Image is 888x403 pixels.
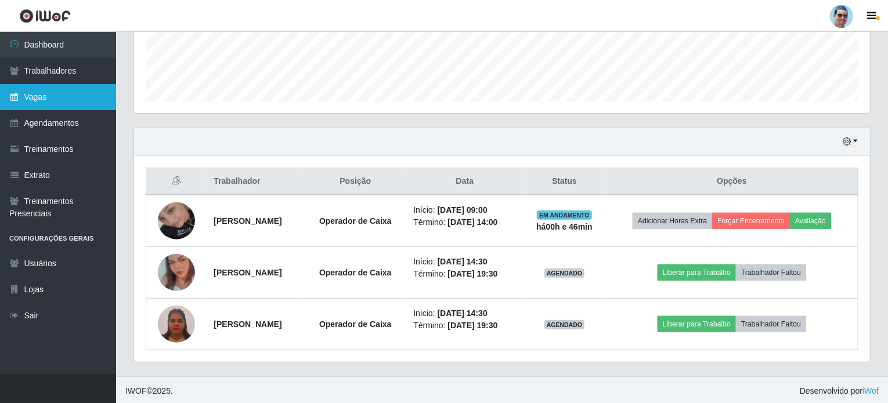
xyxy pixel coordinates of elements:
[158,239,195,306] img: 1699494731109.jpeg
[304,168,406,195] th: Posição
[658,316,736,332] button: Liberar para Trabalho
[800,385,879,397] span: Desenvolvido por
[125,386,147,395] span: IWOF
[438,257,488,266] time: [DATE] 14:30
[158,304,195,344] img: 1752886707341.jpeg
[658,264,736,281] button: Liberar para Trabalho
[214,216,281,226] strong: [PERSON_NAME]
[207,168,304,195] th: Trabalhador
[736,316,806,332] button: Trabalhador Faltou
[712,213,790,229] button: Forçar Encerramento
[413,320,516,332] li: Término:
[606,168,858,195] th: Opções
[736,264,806,281] button: Trabalhador Faltou
[633,213,712,229] button: Adicionar Horas Extra
[158,188,195,254] img: 1745793210220.jpeg
[19,9,71,23] img: CoreUI Logo
[413,216,516,228] li: Término:
[319,320,392,329] strong: Operador de Caixa
[406,168,523,195] th: Data
[536,222,593,231] strong: há 00 h e 46 min
[125,385,173,397] span: © 2025 .
[447,217,497,227] time: [DATE] 14:00
[447,269,497,278] time: [DATE] 19:30
[523,168,606,195] th: Status
[537,210,592,220] span: EM ANDAMENTO
[413,204,516,216] li: Início:
[862,386,879,395] a: iWof
[544,268,585,278] span: AGENDADO
[214,268,281,277] strong: [PERSON_NAME]
[438,308,488,318] time: [DATE] 14:30
[447,321,497,330] time: [DATE] 19:30
[413,256,516,268] li: Início:
[544,320,585,329] span: AGENDADO
[438,205,488,215] time: [DATE] 09:00
[319,216,392,226] strong: Operador de Caixa
[790,213,831,229] button: Avaliação
[319,268,392,277] strong: Operador de Caixa
[214,320,281,329] strong: [PERSON_NAME]
[413,268,516,280] li: Término:
[413,307,516,320] li: Início:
